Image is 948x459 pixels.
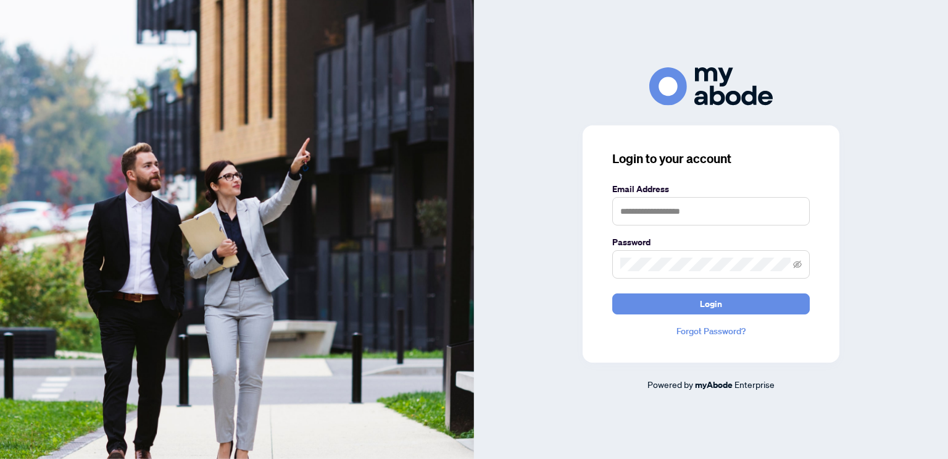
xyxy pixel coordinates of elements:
img: ma-logo [649,67,773,105]
label: Password [612,235,810,249]
a: myAbode [695,378,733,392]
label: Email Address [612,182,810,196]
span: eye-invisible [793,260,802,269]
a: Forgot Password? [612,324,810,338]
h3: Login to your account [612,150,810,167]
span: Enterprise [734,379,775,390]
span: Login [700,294,722,314]
span: Powered by [647,379,693,390]
button: Login [612,293,810,314]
